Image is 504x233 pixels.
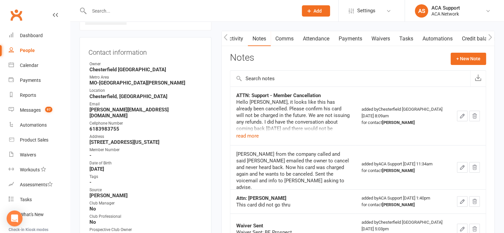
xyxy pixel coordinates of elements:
a: Automations [418,31,457,46]
h3: Contact information [88,46,202,56]
a: What's New [9,207,70,222]
div: Assessments [20,182,53,187]
div: for contact [362,167,445,174]
a: Reports [9,88,70,103]
strong: 6183983755 [89,126,202,132]
div: What's New [20,212,44,217]
div: Automations [20,122,47,128]
button: + New Note [451,53,486,65]
div: Member Number [89,147,202,153]
a: People [9,43,70,58]
div: Reports [20,92,36,98]
strong: [STREET_ADDRESS][US_STATE] [89,139,202,145]
div: for contact [362,119,445,126]
div: Open Intercom Messenger [7,210,23,226]
div: Dashboard [20,33,43,38]
a: Messages 97 [9,103,70,118]
a: Payments [334,31,367,46]
a: Assessments [9,177,70,192]
div: for contact [362,202,445,208]
a: Tasks [395,31,418,46]
div: added by ACA Support [DATE] 11:34am [362,161,445,174]
input: Search notes [230,71,470,87]
div: Date of Birth [89,160,202,166]
div: added by Chesterfield [GEOGRAPHIC_DATA] [DATE] 8:09am [362,106,445,126]
div: Tags [89,174,202,180]
strong: [PERSON_NAME] [382,202,415,207]
div: Address [89,134,202,140]
strong: Waiver Sent [236,223,263,229]
div: Source [89,187,202,193]
div: Owner [89,61,202,67]
div: Email [89,101,202,107]
div: Tasks [20,197,32,202]
strong: [PERSON_NAME] [382,168,415,173]
div: Messages [20,107,41,113]
strong: [PERSON_NAME][EMAIL_ADDRESS][DOMAIN_NAME] [89,107,202,119]
div: Workouts [20,167,40,172]
div: Metro Area [89,74,202,81]
div: Calendar [20,63,38,68]
strong: ATTN: Support - Member Cancellation [236,92,321,98]
a: Product Sales [9,133,70,147]
button: Add [302,5,330,17]
a: Comms [271,31,298,46]
strong: [DATE] [89,166,202,172]
a: Tasks [9,192,70,207]
a: Dashboard [9,28,70,43]
div: Prospective Club Owner [89,227,202,233]
strong: Chesterfield [GEOGRAPHIC_DATA] [89,67,202,73]
div: ACA Support [431,5,460,11]
div: ACA Network [431,11,460,17]
div: Location [89,87,202,94]
div: People [20,48,35,53]
strong: - [89,152,202,158]
div: Waivers [20,152,36,157]
strong: No [89,219,202,225]
div: added by ACA Support [DATE] 1:40pm [362,195,445,208]
a: Workouts [9,162,70,177]
span: 97 [45,107,52,112]
strong: Chesterfield, [GEOGRAPHIC_DATA] [89,93,202,99]
div: AS [415,4,428,18]
div: Payments [20,78,41,83]
div: Club Manager [89,200,202,206]
div: This card did not go thru [236,202,350,208]
div: Product Sales [20,137,48,143]
a: Notes [248,31,271,46]
strong: [PERSON_NAME] [89,193,202,199]
a: Waivers [9,147,70,162]
strong: MO-[GEOGRAPHIC_DATA][PERSON_NAME] [89,80,202,86]
strong: Attn: [PERSON_NAME] [236,195,286,201]
div: Hello [PERSON_NAME], it looks like this has already been cancelled. Please confirm his card will ... [236,99,350,139]
span: Add [313,8,322,14]
a: Clubworx [8,7,25,23]
span: [DEMOGRAPHIC_DATA] [132,16,184,22]
a: Automations [9,118,70,133]
span: Settings [357,3,375,18]
div: Cellphone Number [89,120,202,127]
a: Activity [221,31,248,46]
a: Credit balance [457,31,500,46]
a: Waivers [367,31,395,46]
a: Payments [9,73,70,88]
strong: [PERSON_NAME] [382,120,415,125]
h3: Notes [230,53,254,65]
strong: No [89,206,202,212]
a: Calendar [9,58,70,73]
a: Attendance [298,31,334,46]
button: read more [236,132,259,140]
div: [PERSON_NAME] from the company called and said [PERSON_NAME] emailed the owner to cancel and neve... [236,151,350,191]
input: Search... [87,6,293,16]
div: Club Professional [89,213,202,220]
strong: - [89,179,202,185]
